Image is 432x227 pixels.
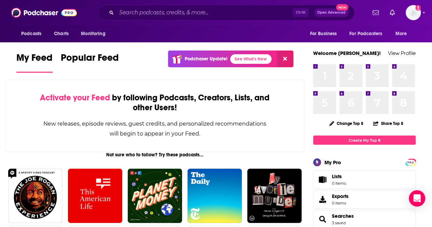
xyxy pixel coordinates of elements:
span: For Business [310,29,337,39]
div: Search podcasts, credits, & more... [98,5,354,20]
span: Popular Feed [61,52,119,68]
span: New [336,4,348,11]
span: Open Advanced [317,11,346,14]
span: More [395,29,407,39]
button: Open AdvancedNew [314,9,349,17]
a: View Profile [388,50,416,56]
span: Podcasts [21,29,41,39]
img: Planet Money [128,169,182,223]
button: Change Top 8 [325,119,367,128]
div: Not sure who to follow? Try these podcasts... [5,152,304,158]
img: User Profile [406,5,421,20]
span: Exports [316,195,329,204]
input: Search podcasts, credits, & more... [116,7,293,18]
img: The Daily [187,169,242,223]
a: Exports [313,190,416,209]
a: Searches [316,214,329,224]
a: 3 saved [332,221,346,225]
svg: Add a profile image [415,5,421,11]
a: PRO [406,159,415,165]
span: My Feed [16,52,53,68]
span: 0 items [332,181,346,186]
p: Podchaser Update! [185,56,227,62]
button: open menu [345,27,392,40]
img: This American Life [68,169,122,223]
div: by following Podcasts, Creators, Lists, and other Users! [40,93,270,113]
span: Logged in as ClarissaGuerrero [406,5,421,20]
a: My Feed [16,52,53,73]
div: Open Intercom Messenger [409,190,425,207]
a: Searches [332,213,354,219]
span: Exports [332,193,349,199]
a: See What's New [230,54,271,64]
img: The Joe Rogan Experience [8,169,62,223]
img: Podchaser - Follow, Share and Rate Podcasts [11,6,77,19]
a: Create My Top 8 [313,136,416,145]
button: open menu [305,27,345,40]
span: Activate your Feed [40,93,110,103]
a: Charts [50,27,73,40]
a: Welcome [PERSON_NAME]! [313,50,381,56]
span: Ctrl K [293,8,309,17]
a: Show notifications dropdown [370,7,381,18]
a: Show notifications dropdown [387,7,398,18]
button: open menu [16,27,50,40]
button: open menu [391,27,416,40]
span: Lists [332,173,342,180]
div: New releases, episode reviews, guest credits, and personalized recommendations will begin to appe... [40,119,270,139]
span: PRO [406,160,415,165]
span: Charts [54,29,69,39]
span: Lists [316,175,329,184]
a: Lists [313,170,416,189]
div: My Pro [324,159,341,166]
a: Popular Feed [61,52,119,73]
button: Show profile menu [406,5,421,20]
span: For Podcasters [349,29,382,39]
span: Lists [332,173,346,180]
button: Share Top 8 [373,117,404,130]
span: Monitoring [81,29,105,39]
span: 0 items [332,201,349,205]
button: open menu [76,27,114,40]
img: My Favorite Murder with Karen Kilgariff and Georgia Hardstark [247,169,302,223]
